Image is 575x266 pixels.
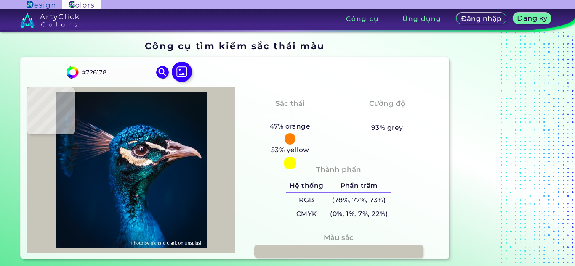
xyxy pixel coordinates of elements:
font: Phần trăm [341,182,378,190]
a: Đăng nhập [459,13,504,24]
font: CMYK [296,210,317,218]
img: Logo thiết kế ArtyClick [27,1,55,9]
font: Công cụ [346,15,379,23]
h5: 53% yellow [268,145,312,155]
font: Màu sắc [324,233,354,242]
font: Đăng nhập [463,15,500,22]
font: Ứng dụng [402,15,442,23]
font: Đăng ký [519,14,546,22]
font: Cường độ [369,99,405,108]
font: RGB [299,196,314,204]
img: tìm kiếm biểu tượng [156,66,169,79]
font: Công cụ tìm kiếm sắc thái màu [145,40,325,51]
font: Thành phần [316,165,361,174]
font: Sắc thái [275,99,305,108]
img: logo_artyclick_colors_white.svg [20,13,80,28]
h3: Almost None [357,111,417,121]
font: Hệ thống [290,182,324,190]
h5: (0%, 1%, 7%, 22%) [327,207,391,221]
h3: Orange-Yellow [258,111,322,121]
img: hình ảnh biểu tượng [172,62,192,82]
input: loại màu sắc.. [79,67,157,78]
iframe: Quảng cáo [453,37,558,263]
h5: (78%, 77%, 73%) [327,193,391,207]
img: img_pavlin.jpg [32,92,231,248]
h5: 93% grey [371,122,403,133]
a: Đăng ký [515,13,550,24]
h5: 47% orange [267,121,314,132]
